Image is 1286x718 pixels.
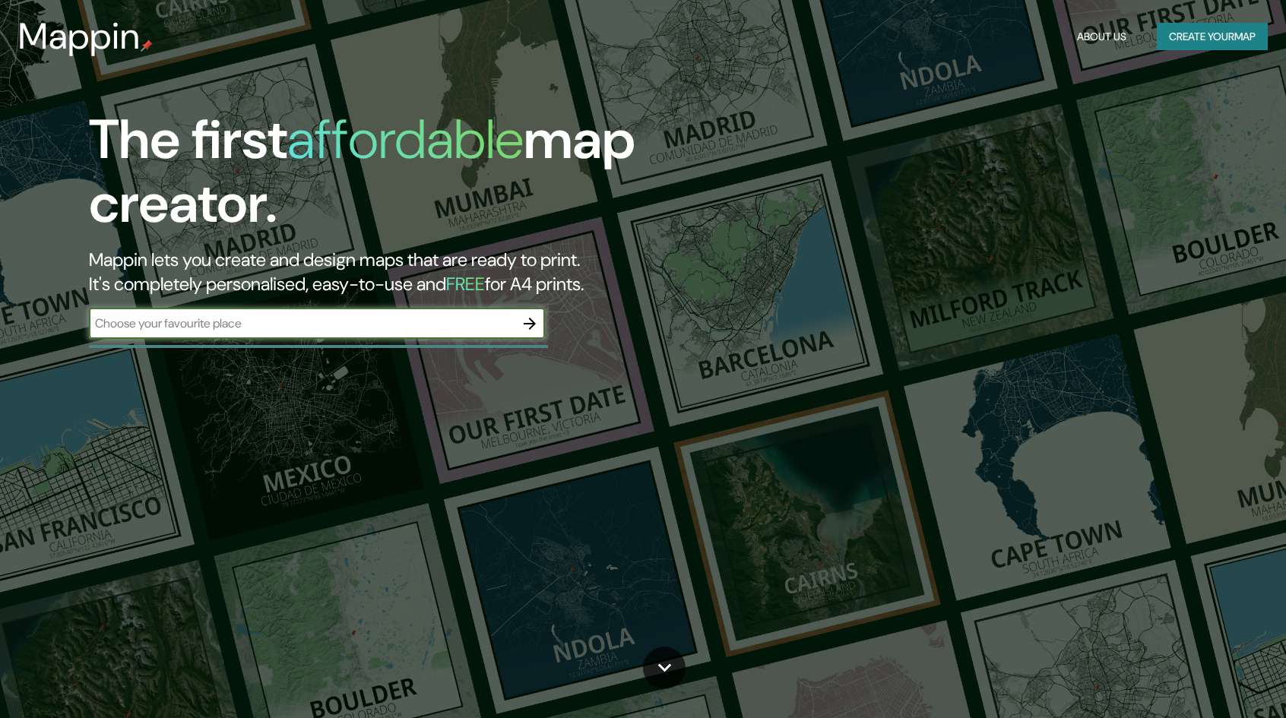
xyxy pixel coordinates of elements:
h1: affordable [287,104,524,175]
button: About Us [1071,23,1132,51]
h2: Mappin lets you create and design maps that are ready to print. It's completely personalised, eas... [89,248,732,296]
h3: Mappin [18,15,141,58]
h5: FREE [446,272,485,296]
img: mappin-pin [141,40,153,52]
input: Choose your favourite place [89,315,515,332]
button: Create yourmap [1157,23,1268,51]
h1: The first map creator. [89,108,732,248]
